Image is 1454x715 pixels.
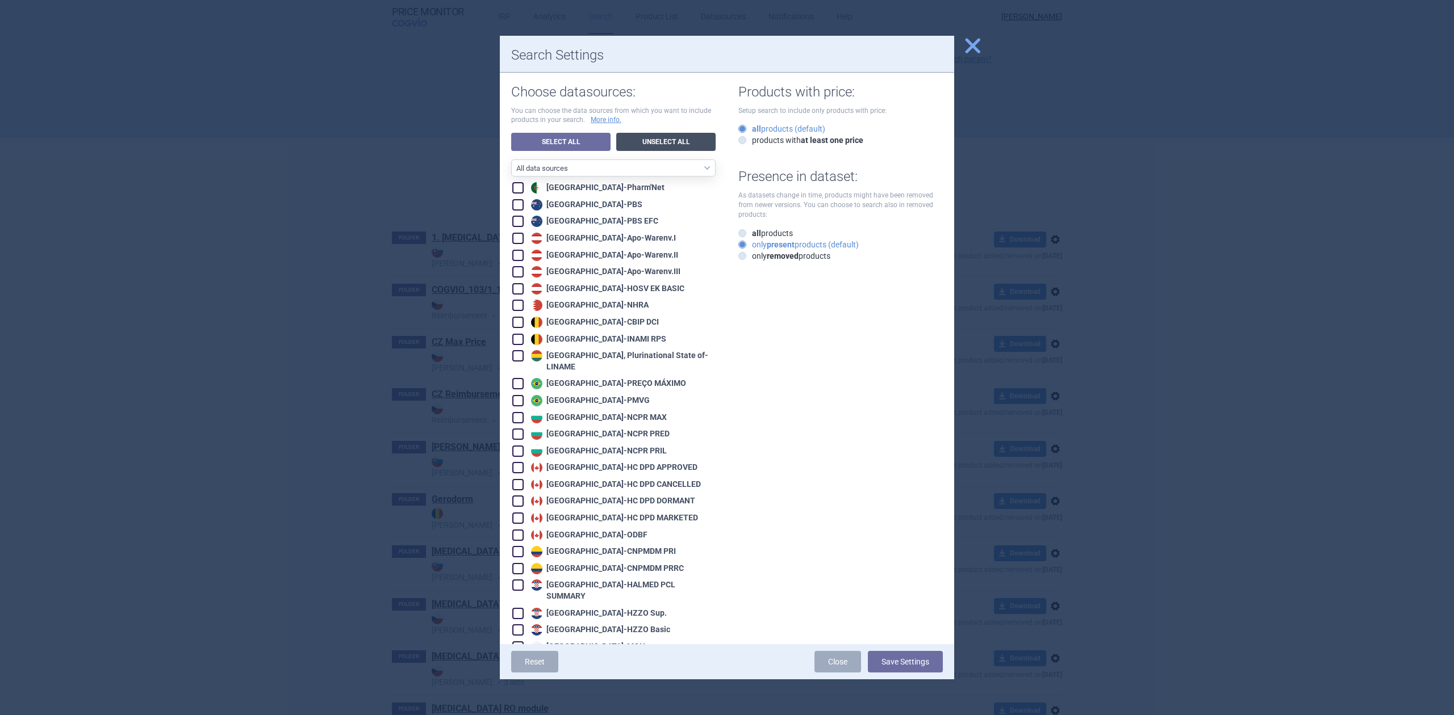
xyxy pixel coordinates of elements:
div: [GEOGRAPHIC_DATA] - PBS [528,199,642,211]
div: [GEOGRAPHIC_DATA] - HZZO Sup. [528,608,667,619]
img: Bulgaria [531,445,542,457]
img: Austria [531,283,542,295]
a: Unselect All [616,133,716,151]
button: Save Settings [868,651,943,672]
div: [GEOGRAPHIC_DATA] - Apo-Warenv.III [528,266,680,277]
img: Australia [531,216,542,227]
div: [GEOGRAPHIC_DATA] - CNPMDM PRI [528,546,676,557]
div: [GEOGRAPHIC_DATA] - HOSV EK BASIC [528,283,684,295]
div: [GEOGRAPHIC_DATA] - HC DPD APPROVED [528,462,697,473]
img: Colombia [531,563,542,574]
div: [GEOGRAPHIC_DATA] - NCPR MAX [528,412,667,423]
div: [GEOGRAPHIC_DATA], Plurinational State of - LINAME [528,350,716,372]
div: [GEOGRAPHIC_DATA] - Pharm'Net [528,182,665,194]
img: Canada [531,462,542,473]
div: [GEOGRAPHIC_DATA] - CBIP DCI [528,317,659,328]
div: [GEOGRAPHIC_DATA] - INAMI RPS [528,334,666,345]
img: Colombia [531,546,542,557]
div: [GEOGRAPHIC_DATA] - PREÇO MÁXIMO [528,378,686,389]
img: Bolivia, Plurinational State of [531,350,542,361]
img: Australia [531,199,542,211]
strong: present [767,240,795,249]
h1: Choose datasources: [511,84,716,100]
a: More info. [591,115,621,125]
img: Cyprus [531,641,542,653]
img: Canada [531,495,542,507]
h1: Search Settings [511,47,943,64]
img: Canada [531,479,542,490]
img: Bulgaria [531,428,542,440]
div: [GEOGRAPHIC_DATA] - MOH [528,641,645,653]
a: Close [814,651,861,672]
img: Croatia [531,624,542,636]
img: Bahrain [531,300,542,311]
label: only products [738,250,830,262]
h1: Presence in dataset: [738,169,943,185]
div: [GEOGRAPHIC_DATA] - HC DPD CANCELLED [528,479,701,490]
img: Austria [531,250,542,261]
p: You can choose the data sources from which you want to include products in your search. [511,106,716,125]
img: Brazil [531,395,542,406]
img: Croatia [531,579,542,591]
div: [GEOGRAPHIC_DATA] - ODBF [528,529,647,541]
h1: Products with price: [738,84,943,100]
div: [GEOGRAPHIC_DATA] - Apo-Warenv.II [528,250,678,261]
strong: removed [767,251,799,260]
img: Algeria [531,182,542,194]
div: [GEOGRAPHIC_DATA] - HC DPD MARKETED [528,512,698,524]
div: [GEOGRAPHIC_DATA] - CNPMDM PRRC [528,563,684,574]
img: Austria [531,266,542,277]
label: only products (default) [738,239,859,250]
label: products with [738,134,863,146]
div: [GEOGRAPHIC_DATA] - HALMED PCL SUMMARY [528,579,716,602]
img: Belgium [531,317,542,328]
img: Austria [531,233,542,244]
a: Reset [511,651,558,672]
img: Canada [531,512,542,524]
img: Bulgaria [531,412,542,423]
img: Brazil [531,378,542,389]
div: [GEOGRAPHIC_DATA] - NCPR PRED [528,428,670,440]
div: [GEOGRAPHIC_DATA] - PBS EFC [528,216,658,227]
strong: at least one price [801,136,863,145]
label: products [738,228,793,239]
a: Select All [511,133,611,151]
div: [GEOGRAPHIC_DATA] - PMVG [528,395,650,406]
div: [GEOGRAPHIC_DATA] - NCPR PRIL [528,445,667,457]
strong: all [752,124,761,133]
img: Croatia [531,608,542,619]
div: [GEOGRAPHIC_DATA] - HC DPD DORMANT [528,495,695,507]
label: products (default) [738,123,825,134]
p: As datasets change in time, products might have been removed from newer versions. You can choose ... [738,191,943,219]
strong: all [752,229,761,238]
p: Setup search to include only products with price: [738,106,943,116]
img: Canada [531,529,542,541]
img: Belgium [531,334,542,345]
div: [GEOGRAPHIC_DATA] - NHRA [528,300,649,311]
div: [GEOGRAPHIC_DATA] - HZZO Basic [528,624,670,636]
div: [GEOGRAPHIC_DATA] - Apo-Warenv.I [528,233,676,244]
